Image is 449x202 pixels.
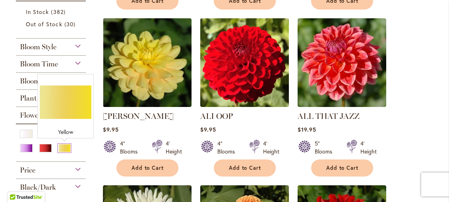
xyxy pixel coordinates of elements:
span: Black/Dark Foliage [20,183,56,200]
span: Bloom Time [20,60,58,68]
button: Add to Cart [116,159,178,177]
button: Add to Cart [214,159,276,177]
span: Add to Cart [229,165,261,171]
span: $19.95 [298,126,316,133]
a: ALL THAT JAZZ [298,101,386,109]
span: Add to Cart [326,165,359,171]
span: $9.95 [103,126,119,133]
span: Bloom Size [20,77,54,85]
span: Price [20,166,35,175]
div: Yellow [40,128,91,136]
span: Bloom Style [20,43,56,51]
img: AHOY MATEY [103,18,192,107]
a: ALI OOP [200,101,289,109]
img: ALI OOP [200,18,289,107]
div: 5" Blooms [315,140,337,155]
a: ALI OOP [200,111,233,121]
a: Out of Stock 30 [26,20,78,28]
span: Plant Height [20,94,59,103]
div: 4' Height [263,140,279,155]
div: 4" Blooms [120,140,142,155]
span: Flower Color [20,111,59,120]
a: In Stock 382 [26,8,78,16]
button: Add to Cart [311,159,373,177]
span: Out of Stock [26,20,62,28]
div: 4" Blooms [217,140,240,155]
a: [PERSON_NAME] [103,111,174,121]
span: $9.95 [200,126,216,133]
iframe: Launch Accessibility Center [6,174,28,196]
div: 4' Height [360,140,377,155]
a: AHOY MATEY [103,101,192,109]
a: ALL THAT JAZZ [298,111,360,121]
span: Add to Cart [132,165,164,171]
div: 4' Height [166,140,182,155]
span: In Stock [26,8,49,16]
img: ALL THAT JAZZ [298,18,386,107]
span: 30 [64,20,77,28]
span: 382 [51,8,67,16]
